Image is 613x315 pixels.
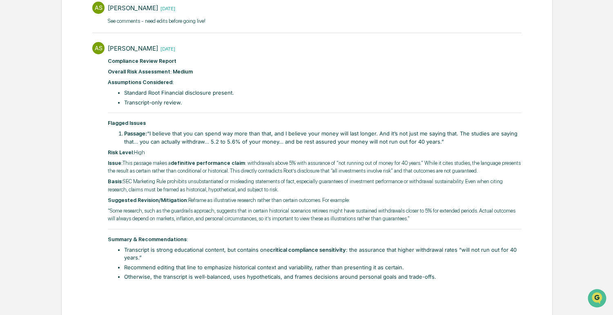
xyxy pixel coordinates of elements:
[124,273,522,281] li: Otherwise, the transcript is well-balanced, uses hypotheticals, and frames decisions around perso...
[108,160,123,166] strong: Issue:
[8,17,149,30] p: How can we help?
[108,149,522,157] p: High
[108,58,176,64] strong: Compliance Review Report
[587,288,609,310] iframe: Open customer support
[158,45,175,52] time: Friday, September 12, 2025 at 6:56:53 AM PDT
[124,99,522,107] li: Transcript-only review.
[124,246,522,262] li: Transcript is strong educational content, but contains one : the assurance that higher withdrawal...
[108,79,174,85] strong: Assumptions Considered:
[108,57,522,65] p: ​
[67,103,101,111] span: Attestations
[108,207,522,223] p: “Some research, such as the guardrails approach, suggests that in certain historical scenarios re...
[124,264,522,272] li: Recommend editing that line to emphasize historical context and variability, rather than presenti...
[58,138,99,144] a: Powered byPylon
[108,159,522,175] p: This passage makes a : withdrawals above 5% with assurance of “not running out of money for 40 ye...
[108,17,205,25] p: See comments - need edits before going live!​
[108,196,522,204] p: Reframe as illustrative research rather than certain outcomes. For example:
[56,100,105,114] a: 🗄️Attestations
[108,120,146,126] strong: Flagged Issues
[124,130,147,137] strong: Passage:
[28,62,134,71] div: Start new chat
[158,4,175,11] time: Friday, September 12, 2025 at 7:26:28 AM PDT
[28,71,103,77] div: We're available if you need us!
[108,177,522,193] p: SEC Marketing Rule prohibits unsubstantiated or misleading statements of fact, especially guarant...
[92,2,105,14] div: AS
[59,104,66,110] div: 🗄️
[108,44,158,52] div: [PERSON_NAME]
[5,115,55,130] a: 🔎Data Lookup
[139,65,149,75] button: Start new chat
[8,104,15,110] div: 🖐️
[108,178,123,184] strong: Basis:
[81,138,99,144] span: Pylon
[108,236,188,242] strong: Summary & Recommendations:
[5,100,56,114] a: 🖐️Preclearance
[124,89,522,97] li: Standard Root Financial disclosure present.
[16,118,51,126] span: Data Lookup
[270,246,346,253] strong: critical compliance sensitivity
[8,119,15,126] div: 🔎
[108,69,193,75] strong: Overall Risk Assessment: Medium
[124,130,522,146] li: “I believe that you can spend way more than that, and I believe your money will last longer. And ...
[171,160,245,166] strong: definitive performance claim
[16,103,53,111] span: Preclearance
[108,149,134,155] strong: Risk Level:
[92,42,105,54] div: AS
[8,62,23,77] img: 1746055101610-c473b297-6a78-478c-a979-82029cc54cd1
[108,197,188,203] strong: Suggested Revision/Mitigation:
[108,4,158,12] div: [PERSON_NAME]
